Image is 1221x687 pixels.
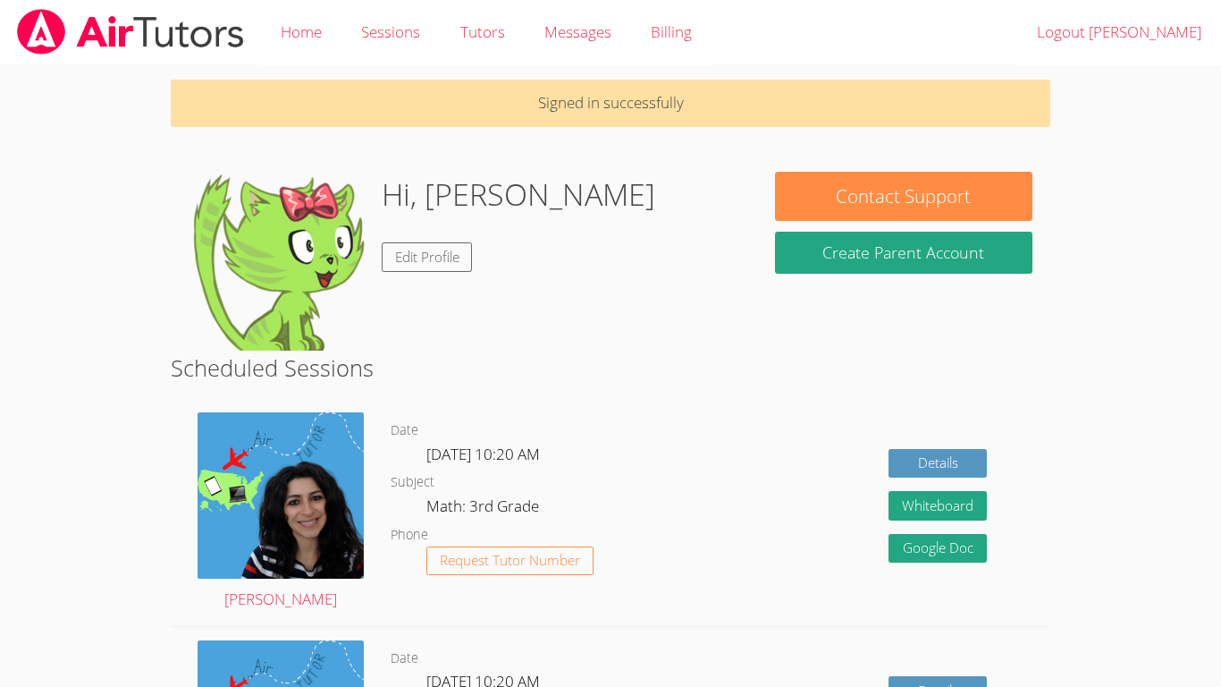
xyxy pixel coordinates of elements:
[391,524,428,547] dt: Phone
[440,554,580,567] span: Request Tutor Number
[391,471,434,494] dt: Subject
[888,534,987,564] a: Google Doc
[888,449,987,479] a: Details
[189,172,367,351] img: default.png
[15,9,246,55] img: airtutors_banner-c4298cdbf04f3fff15de1276eac7730deb9818008684d7c2e4769d2f7ddbe033.png
[171,351,1050,385] h2: Scheduled Sessions
[391,420,418,442] dt: Date
[426,494,543,524] dd: Math: 3rd Grade
[544,21,611,42] span: Messages
[198,412,364,579] img: air%20tutor%20avatar.png
[382,172,655,217] h1: Hi, [PERSON_NAME]
[426,547,594,576] button: Request Tutor Number
[426,444,540,464] span: [DATE] 10:20 AM
[775,232,1032,274] button: Create Parent Account
[391,648,418,670] dt: Date
[888,491,987,521] button: Whiteboard
[775,172,1032,221] button: Contact Support
[171,80,1050,127] p: Signed in successfully
[382,242,473,272] a: Edit Profile
[198,412,364,613] a: [PERSON_NAME]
